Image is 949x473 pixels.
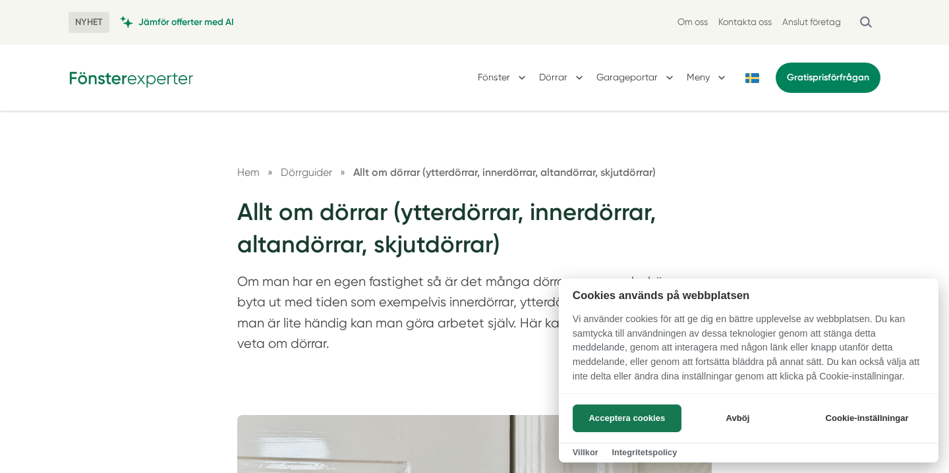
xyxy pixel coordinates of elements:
[685,404,790,432] button: Avböj
[573,447,598,457] a: Villkor
[612,447,677,457] a: Integritetspolicy
[809,404,925,432] button: Cookie-inställningar
[573,404,681,432] button: Acceptera cookies
[559,289,938,302] h2: Cookies används på webbplatsen
[559,312,938,393] p: Vi använder cookies för att ge dig en bättre upplevelse av webbplatsen. Du kan samtycka till anvä...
